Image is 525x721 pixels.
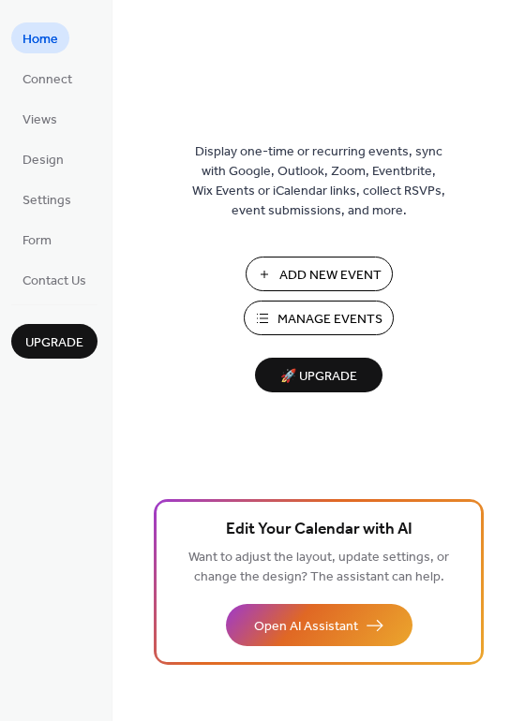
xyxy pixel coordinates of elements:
[11,22,69,53] a: Home
[22,151,64,170] span: Design
[11,184,82,214] a: Settings
[22,272,86,291] span: Contact Us
[188,545,449,590] span: Want to adjust the layout, update settings, or change the design? The assistant can help.
[226,604,412,646] button: Open AI Assistant
[11,103,68,134] a: Views
[266,364,371,390] span: 🚀 Upgrade
[254,617,358,637] span: Open AI Assistant
[22,191,71,211] span: Settings
[22,231,52,251] span: Form
[246,257,393,291] button: Add New Event
[226,517,412,543] span: Edit Your Calendar with AI
[192,142,445,221] span: Display one-time or recurring events, sync with Google, Outlook, Zoom, Eventbrite, Wix Events or ...
[279,266,382,286] span: Add New Event
[22,30,58,50] span: Home
[11,143,75,174] a: Design
[11,264,97,295] a: Contact Us
[277,310,382,330] span: Manage Events
[11,63,83,94] a: Connect
[11,324,97,359] button: Upgrade
[11,224,63,255] a: Form
[25,333,83,353] span: Upgrade
[244,301,394,335] button: Manage Events
[22,70,72,90] span: Connect
[255,358,382,392] button: 🚀 Upgrade
[22,110,57,130] span: Views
